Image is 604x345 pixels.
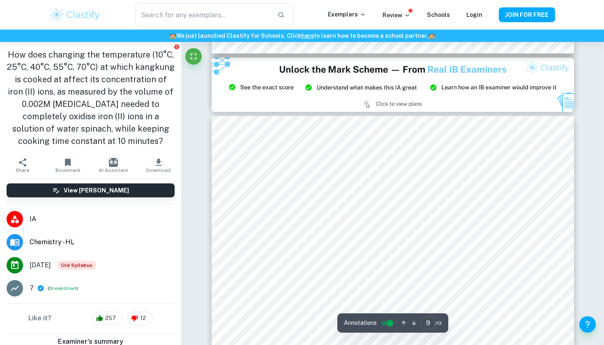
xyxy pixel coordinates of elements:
[169,32,176,39] span: 🏫
[466,12,482,18] a: Login
[101,314,120,322] span: 257
[49,7,101,23] img: Clastify logo
[328,10,366,19] p: Exemplars
[45,154,90,177] button: Bookmark
[49,285,76,292] button: Breakdown
[109,158,118,167] img: AI Assistant
[64,186,129,195] h6: View [PERSON_NAME]
[428,32,435,39] span: 🏫
[55,167,81,173] span: Bookmark
[135,3,271,26] input: Search for any exemplars...
[579,316,596,333] button: Help and Feedback
[212,58,574,112] img: Ad
[30,214,175,224] span: IA
[146,167,171,173] span: Download
[30,283,34,293] p: 7
[92,312,123,325] div: 257
[127,312,153,325] div: 12
[435,320,442,327] span: / 13
[2,31,602,40] h6: We just launched Clastify for Schools. Click to learn how to become a school partner.
[91,154,136,177] button: AI Assistant
[499,7,555,22] button: JOIN FOR FREE
[48,285,78,292] span: ( )
[344,319,377,327] span: Annotations
[58,261,96,270] span: Old Syllabus
[136,154,181,177] button: Download
[16,167,30,173] span: Share
[301,32,314,39] a: here
[28,313,51,323] h6: Like it?
[30,260,51,270] span: [DATE]
[173,44,180,50] button: Report issue
[7,49,175,147] h1: How does changing the temperature (10°C, 25°C, 40°C, 55°C, 70°C) at which kangkung is cooked at a...
[136,314,150,322] span: 12
[383,11,410,20] p: Review
[30,237,175,247] span: Chemistry - HL
[99,167,128,173] span: AI Assistant
[58,261,96,270] div: Starting from the May 2025 session, the Chemistry IA requirements have changed. It's OK to refer ...
[7,183,175,197] button: View [PERSON_NAME]
[427,12,450,18] a: Schools
[185,48,202,65] button: Fullscreen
